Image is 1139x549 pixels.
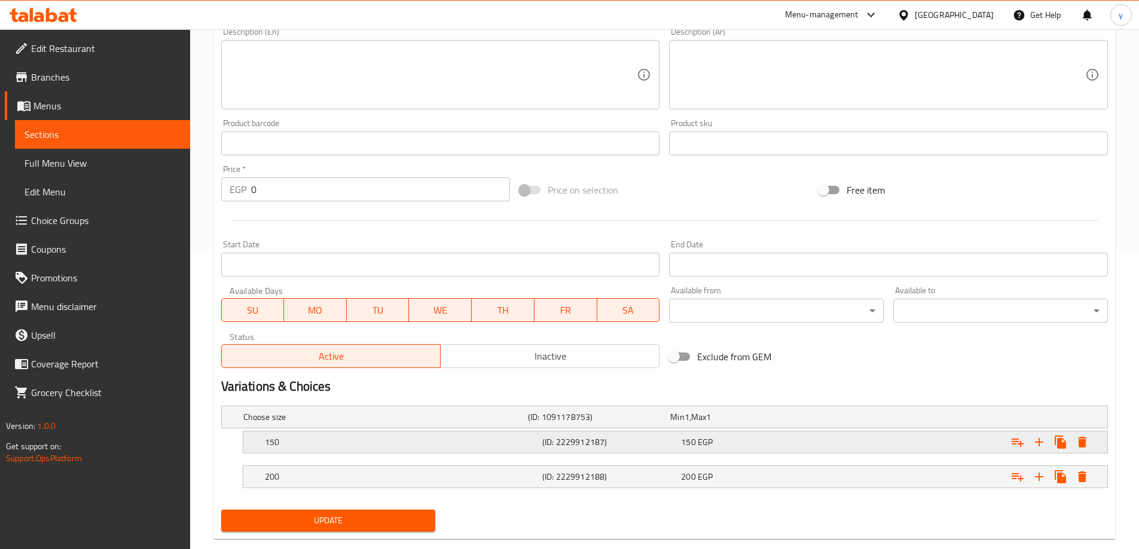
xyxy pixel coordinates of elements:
[542,471,676,483] h5: (ID: 2229912188)
[6,438,61,454] span: Get support on:
[528,411,665,423] h5: (ID: 1091178753)
[535,298,597,322] button: FR
[706,409,711,425] span: 1
[669,131,1108,155] input: Please enter product sku
[669,299,884,323] div: ​
[5,235,190,263] a: Coupons
[691,409,706,425] span: Max
[221,131,660,155] input: Please enter product barcode
[31,41,181,56] span: Edit Restaurant
[33,99,181,113] span: Menus
[15,149,190,177] a: Full Menu View
[5,91,190,120] a: Menus
[6,450,82,466] a: Support.OpsPlatform
[5,263,190,292] a: Promotions
[284,298,347,322] button: MO
[440,344,659,368] button: Inactive
[548,183,618,197] span: Price on selection
[243,431,1107,453] div: Expand
[542,436,676,448] h5: (ID: 2229912187)
[31,70,181,84] span: Branches
[31,328,181,342] span: Upsell
[1050,431,1071,453] button: Clone new choice
[1028,466,1050,487] button: Add new choice
[602,302,655,319] span: SA
[289,302,342,319] span: MO
[1007,431,1028,453] button: Add choice group
[1071,466,1093,487] button: Delete 200
[697,349,771,364] span: Exclude from GEM
[31,271,181,285] span: Promotions
[681,469,695,484] span: 200
[1071,431,1093,453] button: Delete 150
[221,510,436,532] button: Update
[915,8,994,22] div: [GEOGRAPHIC_DATA]
[222,406,1107,428] div: Expand
[231,513,426,528] span: Update
[5,292,190,321] a: Menu disclaimer
[37,418,56,434] span: 1.0.0
[5,63,190,91] a: Branches
[347,298,410,322] button: TU
[221,378,1108,395] h2: Variations & Choices
[6,418,35,434] span: Version:
[31,242,181,256] span: Coupons
[698,434,713,450] span: EGP
[670,411,808,423] div: ,
[597,298,660,322] button: SA
[1007,466,1028,487] button: Add choice group
[25,127,181,142] span: Sections
[5,349,190,378] a: Coverage Report
[25,156,181,170] span: Full Menu View
[251,177,511,201] input: Please enter price
[698,469,713,484] span: EGP
[15,120,190,149] a: Sections
[1050,466,1071,487] button: Clone new choice
[5,378,190,407] a: Grocery Checklist
[1028,431,1050,453] button: Add new choice
[847,183,885,197] span: Free item
[243,466,1107,487] div: Expand
[472,298,535,322] button: TH
[685,409,689,425] span: 1
[670,409,684,425] span: Min
[785,8,859,22] div: Menu-management
[5,206,190,235] a: Choice Groups
[5,321,190,349] a: Upsell
[31,299,181,314] span: Menu disclaimer
[893,299,1108,323] div: ​
[265,471,538,483] h5: 200
[31,357,181,371] span: Coverage Report
[409,298,472,322] button: WE
[243,411,523,423] h5: Choose size
[221,298,285,322] button: SU
[539,302,593,319] span: FR
[227,348,436,365] span: Active
[227,302,280,319] span: SU
[25,185,181,199] span: Edit Menu
[221,344,441,368] button: Active
[230,182,246,197] p: EGP
[1119,8,1123,22] span: y
[31,213,181,228] span: Choice Groups
[681,434,695,450] span: 150
[352,302,405,319] span: TU
[5,34,190,63] a: Edit Restaurant
[15,177,190,206] a: Edit Menu
[414,302,467,319] span: WE
[31,385,181,400] span: Grocery Checklist
[445,348,655,365] span: Inactive
[477,302,530,319] span: TH
[265,436,538,448] h5: 150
